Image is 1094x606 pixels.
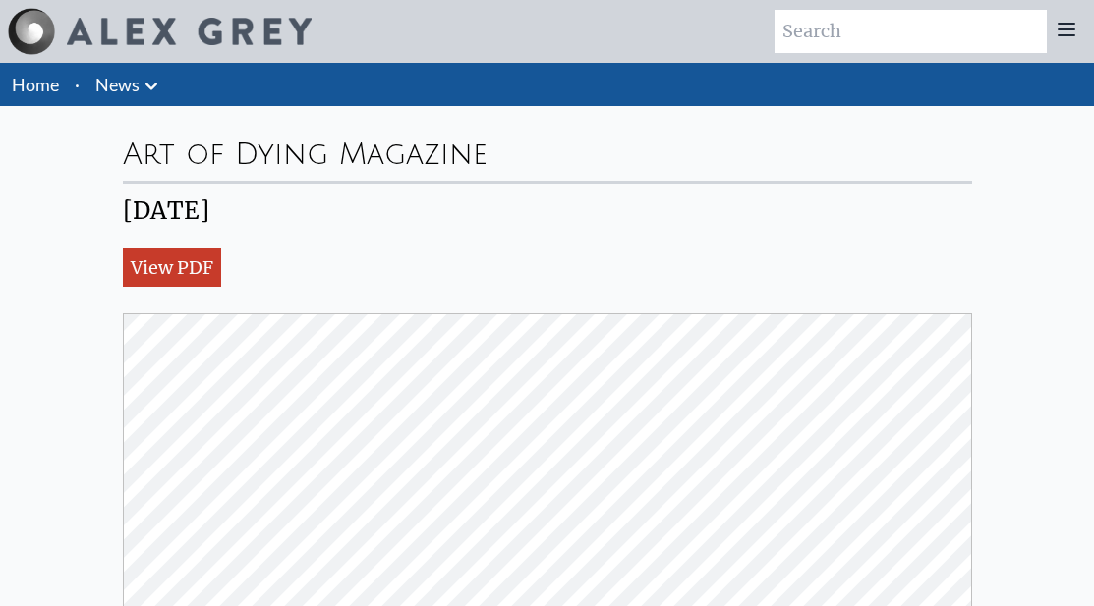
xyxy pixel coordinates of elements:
div: [DATE] [123,195,972,227]
input: Search [775,10,1047,53]
li: · [67,63,87,106]
a: Home [12,74,59,95]
a: View PDF [123,248,221,287]
div: Art of Dying Magazine [123,122,972,181]
a: News [95,71,140,98]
